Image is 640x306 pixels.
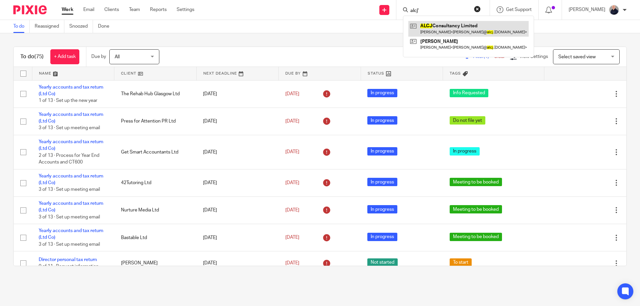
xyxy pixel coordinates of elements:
span: [DATE] [285,119,299,124]
span: [DATE] [285,92,299,96]
td: [DATE] [196,251,279,275]
span: Do not file yet [450,116,485,125]
span: In progress [367,89,397,97]
td: The Rehab Hub Glasgow Ltd [114,80,197,108]
input: Search [410,8,470,14]
a: + Add task [50,49,79,64]
a: Snoozed [69,20,93,33]
a: Clients [104,6,119,13]
span: In progress [367,116,397,125]
td: 42Tutoring Ltd [114,169,197,196]
a: Email [83,6,94,13]
a: Team [129,6,140,13]
span: (75) [34,54,44,59]
span: In progress [367,147,397,155]
button: Clear [474,6,481,12]
span: All [115,55,120,59]
a: Reassigned [35,20,64,33]
span: In progress [367,233,397,241]
td: [PERSON_NAME] [114,251,197,275]
span: 2 of 13 · Process for Year End Accounts and CT600 [39,153,99,165]
a: Yearly accounts and tax return (Ltd Co) [39,85,103,96]
span: 3 of 13 · Set up meeting email [39,242,100,247]
span: [DATE] [285,150,299,154]
span: 1 of 13 · Set up the new year [39,98,97,103]
td: [DATE] [196,80,279,108]
span: Meeting to be booked [450,205,502,213]
td: [DATE] [196,224,279,251]
td: Bastable Ltd [114,224,197,251]
a: Work [62,6,73,13]
span: Meeting to be booked [450,178,502,186]
a: Settings [177,6,194,13]
a: To do [13,20,30,33]
span: In progress [450,147,480,155]
td: [DATE] [196,196,279,224]
span: Get Support [506,7,532,12]
a: Yearly accounts and tax return (Ltd Co) [39,228,103,240]
img: IMG_8745-0021-copy.jpg [609,5,619,15]
span: 3 of 13 · Set up meeting email [39,215,100,219]
span: 3 of 13 · Set up meeting email [39,187,100,192]
span: In progress [367,178,397,186]
span: Info Requested [450,89,488,97]
span: Not started [367,258,398,267]
span: 0 of 11 · Request information [39,264,99,269]
span: Select saved view [558,55,596,59]
span: Meeting to be booked [450,233,502,241]
span: [DATE] [285,261,299,265]
h1: To do [20,53,44,60]
span: To start [450,258,472,267]
span: Tags [450,72,461,75]
a: Director personal tax return [39,257,97,262]
a: Yearly accounts and tax return (Ltd Co) [39,201,103,212]
img: Pixie [13,5,47,14]
p: Due by [91,53,106,60]
span: [DATE] [285,235,299,240]
td: [DATE] [196,169,279,196]
td: [DATE] [196,135,279,169]
a: Done [98,20,114,33]
span: [DATE] [285,180,299,185]
a: Yearly accounts and tax return (Ltd Co) [39,140,103,151]
td: Press for Attention PR Ltd [114,108,197,135]
span: 3 of 13 · Set up meeting email [39,126,100,131]
span: View Settings [519,54,548,59]
td: [DATE] [196,108,279,135]
a: Reports [150,6,167,13]
span: In progress [367,205,397,213]
a: Yearly accounts and tax return (Ltd Co) [39,112,103,124]
span: [DATE] [285,208,299,212]
p: [PERSON_NAME] [569,6,605,13]
td: Get Smart Accountants Ltd [114,135,197,169]
a: Yearly accounts and tax return (Ltd Co) [39,174,103,185]
td: Nurture Media Ltd [114,196,197,224]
